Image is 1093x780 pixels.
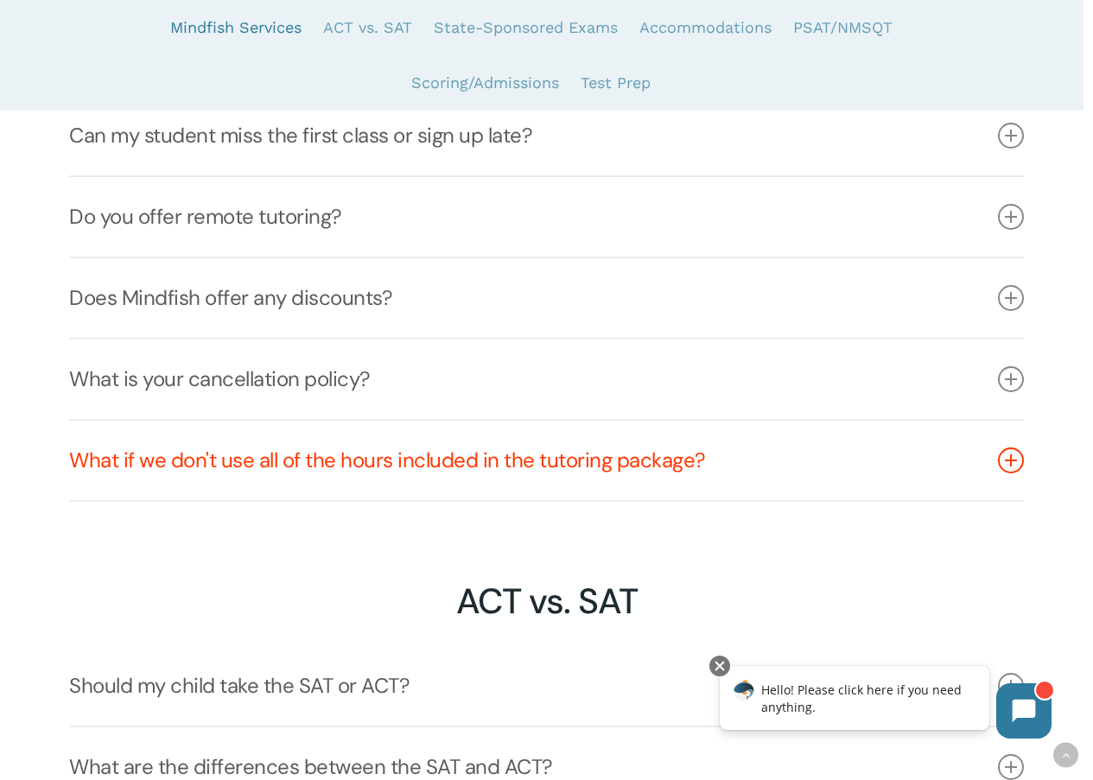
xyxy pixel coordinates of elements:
a: Does Mindfish offer any discounts? [69,258,1024,338]
a: Do you offer remote tutoring? [69,177,1024,257]
a: Scoring/Admissions [411,55,559,111]
iframe: Chatbot [702,652,1069,756]
a: What is your cancellation policy? [69,339,1024,419]
a: Test Prep [581,55,651,111]
a: What if we don't use all of the hours included in the tutoring package? [69,421,1024,500]
a: Can my student miss the first class or sign up late? [69,96,1024,175]
h2: ACT vs. SAT [69,580,1024,623]
a: Should my child take the SAT or ACT? [69,646,1024,726]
